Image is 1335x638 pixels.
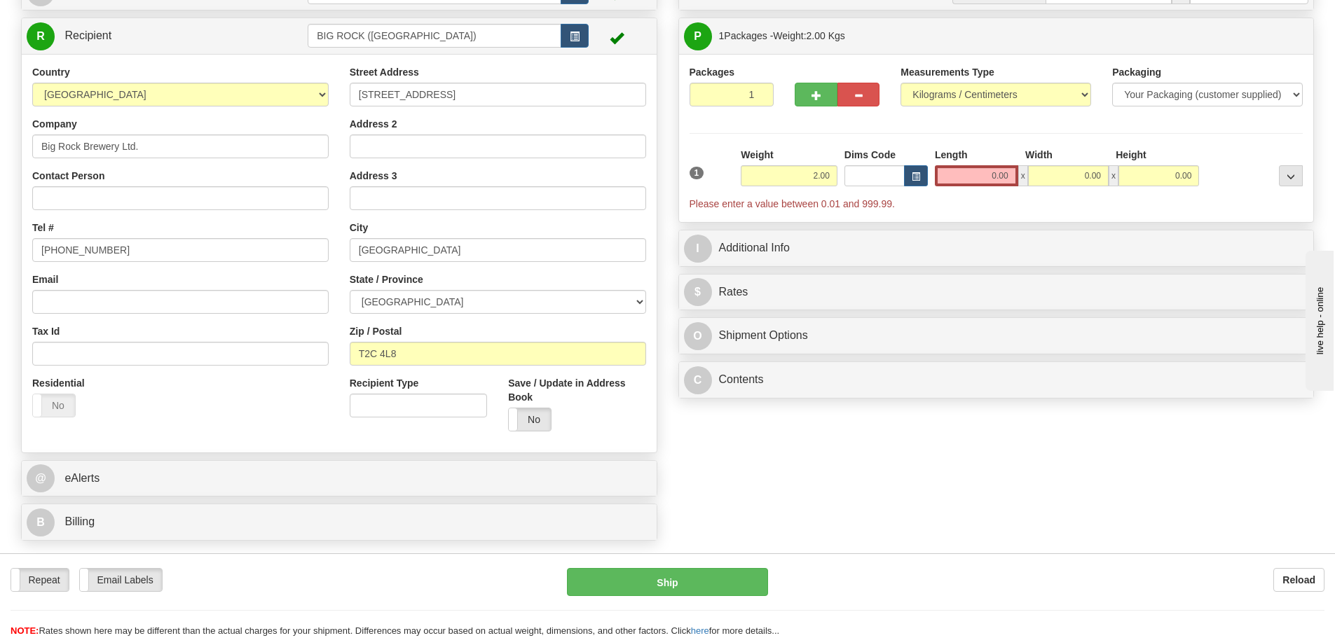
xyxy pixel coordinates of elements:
[11,625,39,636] span: NOTE:
[32,272,58,286] label: Email
[32,221,54,235] label: Tel #
[350,83,646,106] input: Enter a location
[509,408,551,431] label: No
[64,472,100,484] span: eAlerts
[1303,247,1334,390] iframe: chat widget
[684,366,712,394] span: C
[1116,148,1146,162] label: Height
[350,272,423,286] label: State / Province
[1273,568,1324,592] button: Reload
[64,29,111,41] span: Recipient
[80,569,162,591] label: Email Labels
[1282,574,1315,585] b: Reload
[901,65,994,79] label: Measurements Type
[684,235,712,263] span: I
[690,198,895,209] span: Please enter a value between 0.01 and 999.99.
[32,324,60,338] label: Tax Id
[684,278,712,306] span: $
[27,508,652,536] a: B Billing
[807,30,826,41] span: 2.00
[32,117,77,131] label: Company
[27,22,277,50] a: R Recipient
[308,24,561,48] input: Recipient Id
[567,568,768,596] button: Ship
[741,148,773,162] label: Weight
[1018,165,1028,186] span: x
[27,508,55,536] span: B
[32,169,104,183] label: Contact Person
[690,167,704,179] span: 1
[684,234,1309,263] a: IAdditional Info
[350,117,397,131] label: Address 2
[1109,165,1118,186] span: x
[350,65,419,79] label: Street Address
[1279,165,1303,186] div: ...
[691,625,709,636] a: here
[350,169,397,183] label: Address 3
[64,515,95,527] span: Billing
[1025,148,1053,162] label: Width
[32,376,85,390] label: Residential
[33,394,75,417] label: No
[935,148,968,162] label: Length
[684,321,1309,350] a: OShipment Options
[350,376,419,390] label: Recipient Type
[11,12,130,22] div: live help - online
[684,366,1309,394] a: CContents
[684,22,1309,50] a: P 1Packages -Weight:2.00 Kgs
[27,22,55,50] span: R
[828,30,845,41] span: Kgs
[350,324,402,338] label: Zip / Postal
[844,148,896,162] label: Dims Code
[684,278,1309,307] a: $Rates
[11,569,69,591] label: Repeat
[773,30,844,41] span: Weight:
[690,65,735,79] label: Packages
[719,30,725,41] span: 1
[27,464,652,493] a: @ eAlerts
[27,464,55,492] span: @
[350,221,368,235] label: City
[32,65,70,79] label: Country
[508,376,645,404] label: Save / Update in Address Book
[1112,65,1161,79] label: Packaging
[684,322,712,350] span: O
[684,22,712,50] span: P
[719,22,845,50] span: Packages -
